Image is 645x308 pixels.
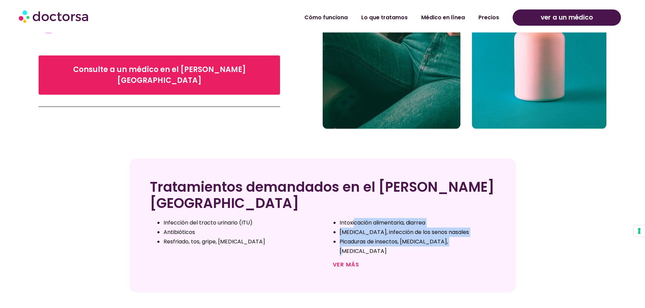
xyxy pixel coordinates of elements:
[340,219,425,227] font: Intoxicación alimentaria, diarrea
[340,238,448,255] font: Picaduras de insectos, [MEDICAL_DATA], [MEDICAL_DATA]
[167,10,506,25] nav: Menú
[164,219,253,227] font: Infección del tracto urinario (ITU)
[478,14,499,21] font: Precios
[340,228,469,236] font: [MEDICAL_DATA], infección de los senos nasales
[472,10,506,25] a: Precios
[361,14,408,21] font: Lo que tratamos
[73,64,246,86] font: Consulte a un médico en el [PERSON_NAME][GEOGRAPHIC_DATA]
[333,261,360,268] a: Ver más
[164,238,265,245] font: Resfriado, tos, gripe, [MEDICAL_DATA]
[164,228,195,236] font: Antibióticos
[513,9,621,26] a: ver a un médico
[150,177,494,213] font: Tratamientos demandados en el [PERSON_NAME][GEOGRAPHIC_DATA]
[421,14,465,21] font: Médico en línea
[39,55,280,95] a: Consulte a un médico en el [PERSON_NAME][GEOGRAPHIC_DATA]
[354,10,414,25] a: Lo que tratamos
[633,225,645,237] button: Sus preferencias de consentimiento para las tecnologías de seguimiento
[414,10,472,25] a: Médico en línea
[298,10,354,25] a: Cómo funciona
[304,14,348,21] font: Cómo funciona
[541,13,593,22] font: ver a un médico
